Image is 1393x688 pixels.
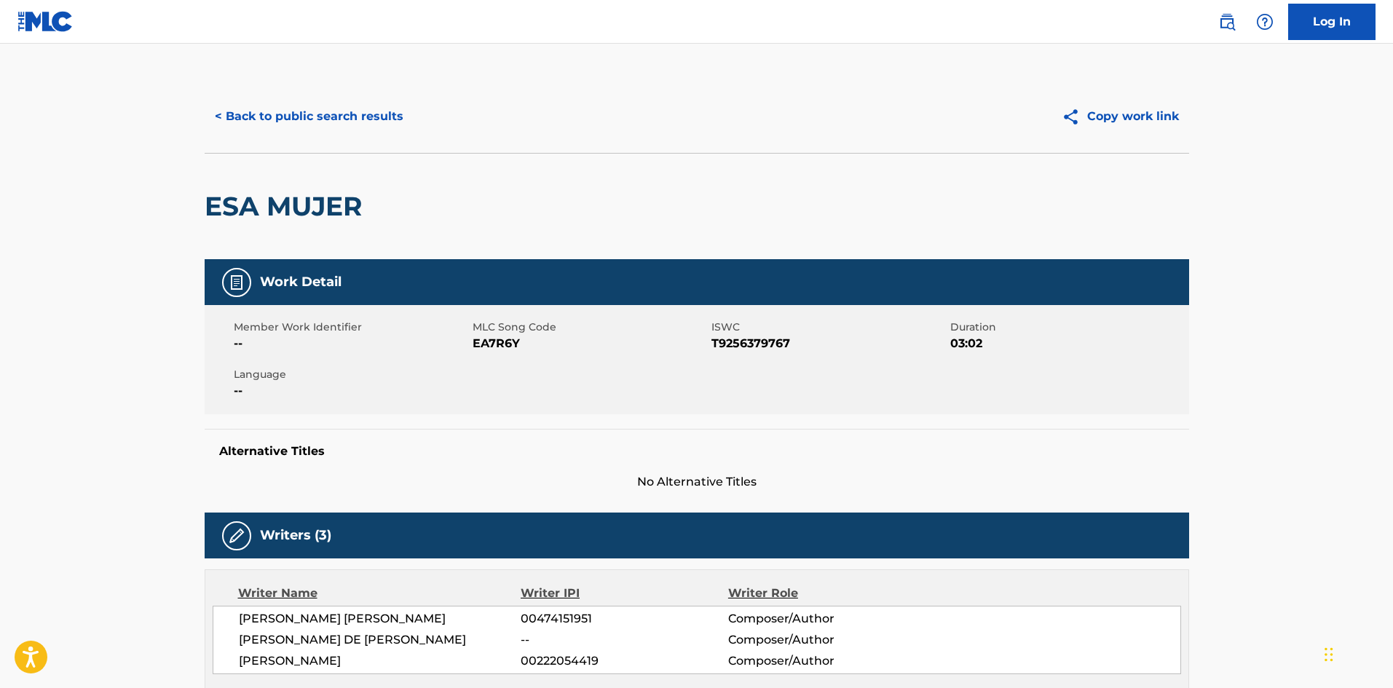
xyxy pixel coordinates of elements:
img: search [1218,13,1236,31]
img: Writers [228,527,245,545]
img: MLC Logo [17,11,74,32]
span: -- [521,631,727,649]
span: [PERSON_NAME] DE [PERSON_NAME] [239,631,521,649]
span: Member Work Identifier [234,320,469,335]
img: Copy work link [1062,108,1087,126]
div: Writer Role [728,585,917,602]
h5: Work Detail [260,274,342,290]
span: Composer/Author [728,652,917,670]
span: -- [234,335,469,352]
h2: ESA MUJER [205,190,369,223]
button: < Back to public search results [205,98,414,135]
span: ISWC [711,320,947,335]
span: Language [234,367,469,382]
span: Composer/Author [728,631,917,649]
span: 03:02 [950,335,1185,352]
h5: Writers (3) [260,527,331,544]
iframe: Chat Widget [1320,618,1393,688]
span: Duration [950,320,1185,335]
div: Writer IPI [521,585,728,602]
h5: Alternative Titles [219,444,1175,459]
span: 00474151951 [521,610,727,628]
span: T9256379767 [711,335,947,352]
span: -- [234,382,469,400]
div: Drag [1325,633,1333,676]
span: Composer/Author [728,610,917,628]
span: MLC Song Code [473,320,708,335]
span: [PERSON_NAME] [PERSON_NAME] [239,610,521,628]
div: Help [1250,7,1279,36]
span: 00222054419 [521,652,727,670]
a: Public Search [1212,7,1242,36]
img: help [1256,13,1274,31]
button: Copy work link [1051,98,1189,135]
span: EA7R6Y [473,335,708,352]
div: Writer Name [238,585,521,602]
img: Work Detail [228,274,245,291]
a: Log In [1288,4,1376,40]
span: [PERSON_NAME] [239,652,521,670]
span: No Alternative Titles [205,473,1189,491]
